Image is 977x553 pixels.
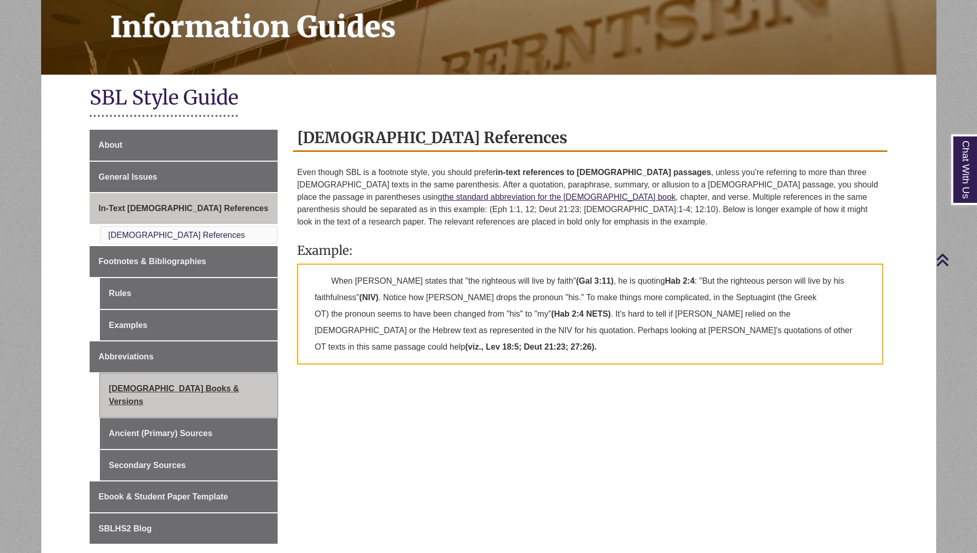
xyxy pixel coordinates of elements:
span: Abbreviations [98,352,153,361]
h3: Example: [297,243,883,258]
span: General Issues [98,172,157,181]
span: Footnotes & Bibliographies [98,257,206,266]
span: SBLHS2 Blog [98,524,151,533]
a: SBLHS2 Blog [90,513,278,544]
strong: (Gal 3:11) [576,276,613,285]
a: Footnotes & Bibliographies [90,246,278,277]
p: When [PERSON_NAME] states that "the righteous will live by faith" , he is quoting : "But the righ... [297,264,883,365]
a: Secondary Sources [100,450,278,481]
a: Back to Top [936,253,974,267]
span: About [98,141,122,149]
a: the standard abbreviation for the [DEMOGRAPHIC_DATA] book [442,193,676,201]
h1: SBL Style Guide [90,85,887,112]
div: Guide Page Menu [90,130,278,544]
strong: in-text references to [DEMOGRAPHIC_DATA] passages [495,168,711,177]
a: In-Text [DEMOGRAPHIC_DATA] References [90,193,278,224]
a: Ancient (Primary) Sources [100,418,278,449]
span: In-Text [DEMOGRAPHIC_DATA] References [98,204,268,213]
strong: (Hab 2:4 NETS) [551,309,611,318]
a: Abbreviations [90,341,278,372]
span: Ebook & Student Paper Template [98,492,228,501]
a: Rules [100,278,278,309]
a: General Issues [90,162,278,193]
a: Examples [100,310,278,341]
h2: [DEMOGRAPHIC_DATA] References [293,125,887,152]
strong: (viz., Lev 18:5; Deut 21:23; 27:26). [465,342,596,351]
strong: Hab 2:4 [665,276,695,285]
a: Ebook & Student Paper Template [90,481,278,512]
a: [DEMOGRAPHIC_DATA] References [108,231,245,239]
strong: (NIV) [359,293,379,302]
a: About [90,130,278,161]
a: [DEMOGRAPHIC_DATA] Books & Versions [100,373,278,417]
p: Even though SBL is a footnote style, you should prefer , unless you're referring to more than thr... [297,162,883,232]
